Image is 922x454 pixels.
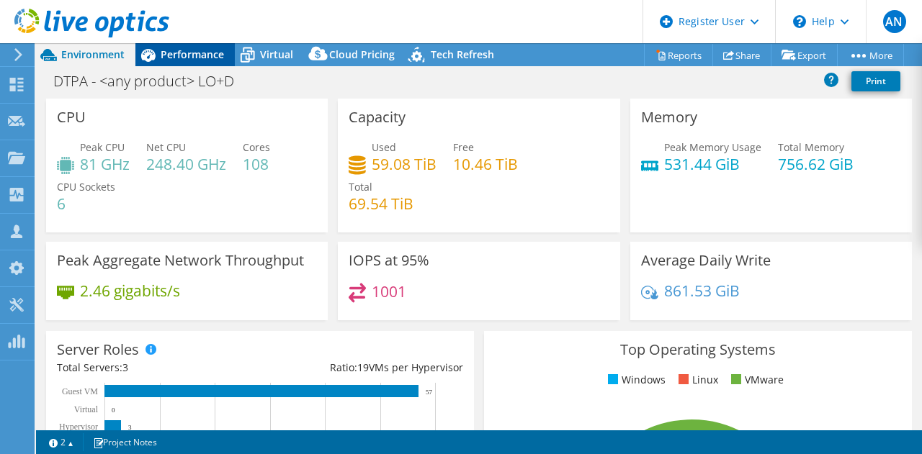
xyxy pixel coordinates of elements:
[146,156,226,172] h4: 248.40 GHz
[243,156,270,172] h4: 108
[83,433,167,451] a: Project Notes
[329,47,395,61] span: Cloud Pricing
[793,15,806,28] svg: \n
[675,372,718,388] li: Linux
[357,360,369,374] span: 19
[59,422,98,432] text: Hypervisor
[664,156,761,172] h4: 531.44 GiB
[372,156,437,172] h4: 59.08 TiB
[243,140,270,154] span: Cores
[641,253,771,268] h3: Average Daily Write
[61,47,125,61] span: Environment
[39,433,84,451] a: 2
[74,404,99,414] text: Virtual
[57,109,86,125] h3: CPU
[372,140,396,154] span: Used
[641,109,697,125] h3: Memory
[453,156,518,172] h4: 10.46 TiB
[47,73,256,89] h1: DTPA - <any product> LO+D
[712,44,771,66] a: Share
[778,140,844,154] span: Total Memory
[349,196,413,212] h4: 69.54 TiB
[57,342,139,358] h3: Server Roles
[260,360,463,376] div: Ratio: VMs per Hypervisor
[80,140,125,154] span: Peak CPU
[146,140,186,154] span: Net CPU
[349,109,406,125] h3: Capacity
[161,47,224,61] span: Performance
[57,180,115,194] span: CPU Sockets
[495,342,901,358] h3: Top Operating Systems
[80,156,130,172] h4: 81 GHz
[644,44,713,66] a: Reports
[778,156,854,172] h4: 756.62 GiB
[128,424,132,431] text: 3
[349,180,372,194] span: Total
[453,140,474,154] span: Free
[728,372,784,388] li: VMware
[837,44,904,66] a: More
[57,253,304,268] h3: Peak Aggregate Network Throughput
[57,196,115,212] h4: 6
[664,140,761,154] span: Peak Memory Usage
[112,407,115,414] text: 0
[122,360,128,374] span: 3
[431,47,494,61] span: Tech Refresh
[664,283,740,299] h4: 861.53 GiB
[426,389,433,396] text: 57
[771,44,838,66] a: Export
[260,47,293,61] span: Virtual
[57,360,260,376] div: Total Servers:
[349,253,429,268] h3: IOPS at 95%
[883,10,906,33] span: AN
[62,386,98,396] text: Guest VM
[851,71,900,91] a: Print
[372,283,406,299] h4: 1001
[80,283,180,299] h4: 2.46 gigabits/s
[604,372,666,388] li: Windows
